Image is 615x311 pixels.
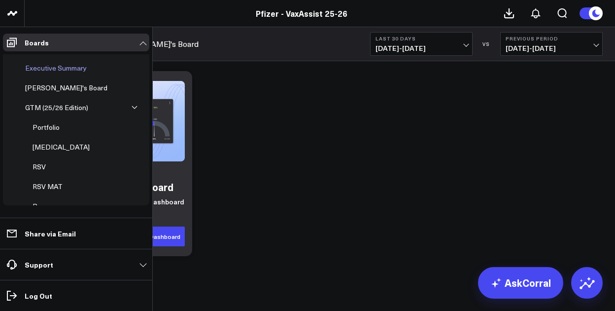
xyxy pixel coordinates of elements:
button: Last 30 Days[DATE]-[DATE] [370,32,473,56]
div: Pneumo [30,200,61,212]
div: [PERSON_NAME]'s Board [23,82,110,94]
p: Support [25,261,53,269]
a: GTM (25/26 Edition) [19,98,95,117]
span: [DATE] - [DATE] [376,44,467,52]
a: [MEDICAL_DATA] [26,137,96,157]
a: Log Out [3,287,149,305]
a: Pneumo [26,196,65,216]
span: [DATE] - [DATE] [506,44,597,52]
p: Share via Email [25,230,76,237]
div: GTM (25/26 Edition) [23,102,91,114]
a: [PERSON_NAME]'s Board [19,78,114,98]
a: Pfizer - VaxAssist 25-26 [256,8,347,19]
div: Portfolio [30,121,62,133]
div: RSV MAT [30,181,65,193]
p: Boards [25,39,49,46]
p: Log Out [25,292,52,300]
button: Previous Period[DATE]-[DATE] [500,32,603,56]
div: Executive Summary [23,62,89,74]
div: VS [478,41,495,47]
a: RSV [26,157,52,177]
div: RSV [30,161,48,173]
b: Previous Period [506,36,597,41]
a: Executive Summary [19,58,93,78]
a: Portfolio [26,117,66,137]
b: Last 30 Days [376,36,467,41]
a: AskCorral [478,267,563,299]
div: [MEDICAL_DATA] [30,141,92,153]
a: RSV MAT [26,177,69,196]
